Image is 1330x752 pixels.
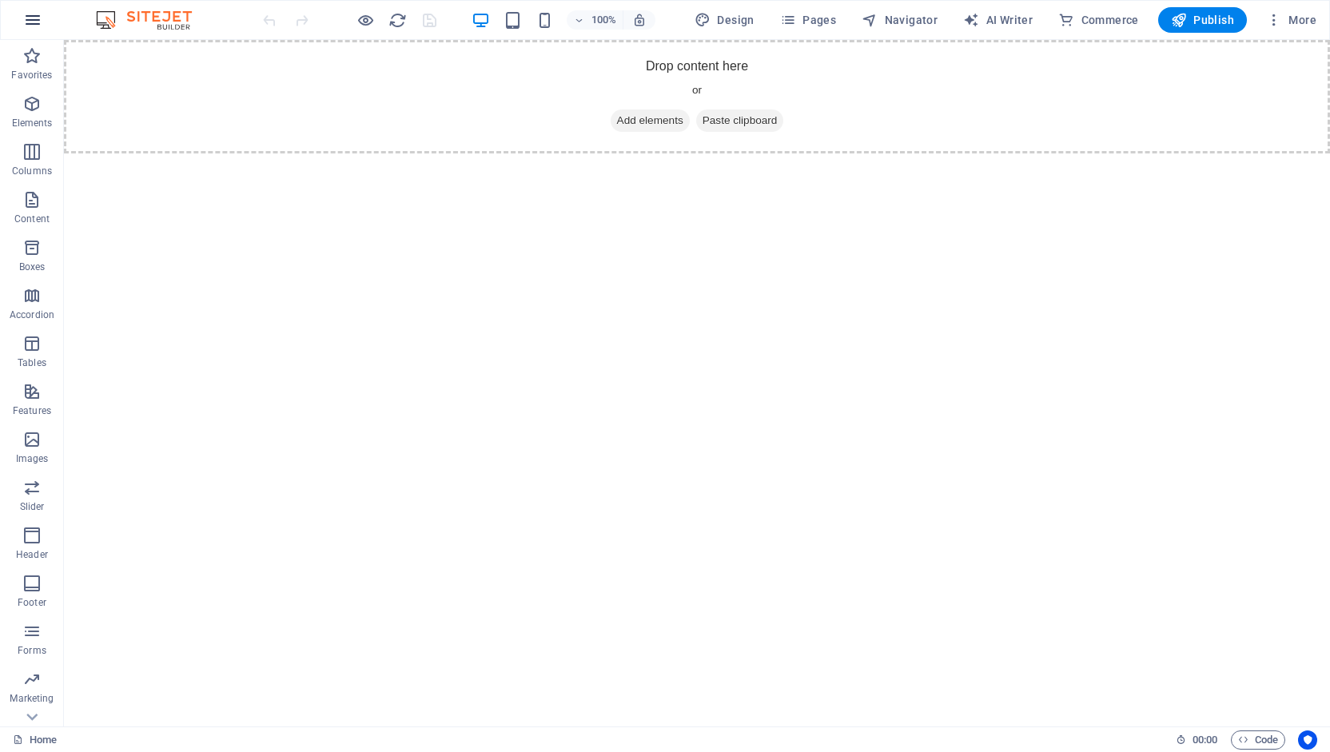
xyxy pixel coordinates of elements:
p: Forms [18,644,46,657]
span: : [1204,734,1206,746]
p: Content [14,213,50,225]
span: More [1266,12,1316,28]
h6: 100% [591,10,616,30]
button: Pages [774,7,842,33]
button: AI Writer [957,7,1039,33]
a: Click to cancel selection. Double-click to open Pages [13,730,57,750]
span: Paste clipboard [632,70,720,92]
p: Accordion [10,308,54,321]
span: Navigator [862,12,938,28]
button: reload [388,10,407,30]
i: On resize automatically adjust zoom level to fit chosen device. [632,13,647,27]
p: Favorites [11,69,52,82]
button: Design [688,7,761,33]
span: AI Writer [963,12,1033,28]
button: 100% [567,10,623,30]
p: Marketing [10,692,54,705]
p: Elements [12,117,53,129]
button: Usercentrics [1298,730,1317,750]
button: Commerce [1052,7,1145,33]
img: Editor Logo [92,10,212,30]
p: Slider [20,500,45,513]
span: Publish [1171,12,1234,28]
span: Add elements [547,70,626,92]
p: Header [16,548,48,561]
p: Tables [18,356,46,369]
p: Images [16,452,49,465]
p: Boxes [19,261,46,273]
span: Design [695,12,755,28]
div: Design (Ctrl+Alt+Y) [688,7,761,33]
span: 00 00 [1193,730,1217,750]
p: Footer [18,596,46,609]
button: More [1260,7,1323,33]
span: Commerce [1058,12,1139,28]
p: Columns [12,165,52,177]
button: Publish [1158,7,1247,33]
button: Navigator [855,7,944,33]
p: Features [13,404,51,417]
span: Pages [780,12,836,28]
button: Click here to leave preview mode and continue editing [356,10,375,30]
span: Code [1238,730,1278,750]
h6: Session time [1176,730,1218,750]
button: Code [1231,730,1285,750]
